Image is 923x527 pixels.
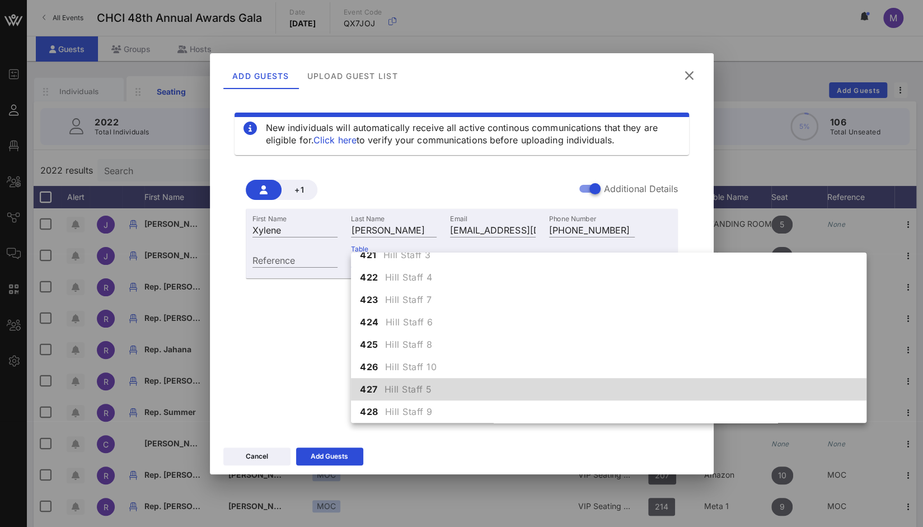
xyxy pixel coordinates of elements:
[360,293,378,306] span: 423
[351,214,385,223] label: Last Name
[385,293,432,306] span: Hill Staff 7
[604,183,678,194] label: Additional Details
[360,338,378,351] span: 425
[385,360,437,374] span: Hill Staff 10
[282,180,317,200] button: +1
[296,447,363,465] button: Add Guests
[386,315,433,329] span: Hill Staff 6
[360,271,378,284] span: 422
[311,451,348,462] div: Add Guests
[360,405,378,418] span: 428
[385,405,433,418] span: Hill Staff 9
[298,62,406,89] div: Upload Guest List
[223,447,291,465] button: Cancel
[383,248,431,262] span: Hill Staff 3
[252,214,287,223] label: First Name
[360,360,378,374] span: 426
[360,383,378,396] span: 427
[291,185,308,194] span: +1
[385,338,433,351] span: Hill Staff 8
[450,214,467,223] label: Email
[360,248,377,262] span: 421
[223,62,298,89] div: Add Guests
[549,214,596,223] label: Phone Number
[360,315,379,329] span: 424
[385,271,433,284] span: Hill Staff 4
[351,245,368,253] label: Table
[246,451,268,462] div: Cancel
[266,122,680,146] div: New individuals will automatically receive all active continous communications that they are elig...
[313,134,357,146] a: Click here
[385,383,432,396] span: Hill Staff 5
